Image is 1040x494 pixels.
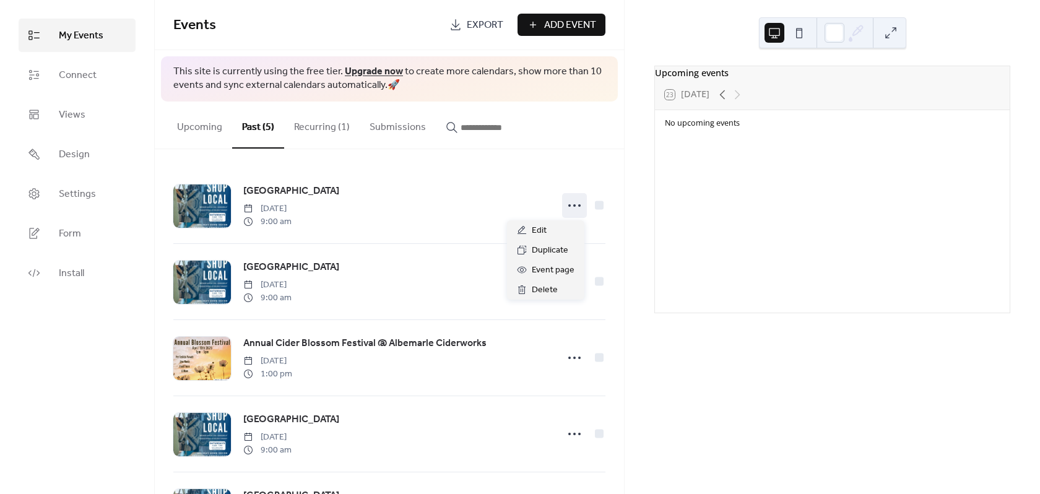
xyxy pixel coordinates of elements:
[243,279,292,292] span: [DATE]
[59,187,96,202] span: Settings
[243,183,339,199] a: [GEOGRAPHIC_DATA]
[243,215,292,228] span: 9:00 am
[19,217,136,250] a: Form
[243,431,292,444] span: [DATE]
[19,256,136,290] a: Install
[59,147,90,162] span: Design
[173,65,605,93] span: This site is currently using the free tier. to create more calendars, show more than 10 events an...
[243,336,487,352] a: Annual Cider Blossom Festival @ Albemarle Ciderworks
[532,283,558,298] span: Delete
[173,12,216,39] span: Events
[345,62,403,81] a: Upgrade now
[243,412,339,428] a: [GEOGRAPHIC_DATA]
[19,137,136,171] a: Design
[243,355,292,368] span: [DATE]
[518,14,605,36] button: Add Event
[243,259,339,275] a: [GEOGRAPHIC_DATA]
[19,98,136,131] a: Views
[243,368,292,381] span: 1:00 pm
[59,108,85,123] span: Views
[167,102,232,147] button: Upcoming
[655,66,1010,80] div: Upcoming events
[243,444,292,457] span: 9:00 am
[532,243,568,258] span: Duplicate
[243,202,292,215] span: [DATE]
[243,260,339,275] span: [GEOGRAPHIC_DATA]
[59,227,81,241] span: Form
[243,292,292,305] span: 9:00 am
[284,102,360,147] button: Recurring (1)
[19,58,136,92] a: Connect
[59,28,103,43] span: My Events
[532,263,574,278] span: Event page
[440,14,513,36] a: Export
[665,118,1000,129] div: No upcoming events
[59,68,97,83] span: Connect
[243,184,339,199] span: [GEOGRAPHIC_DATA]
[59,266,84,281] span: Install
[243,336,487,351] span: Annual Cider Blossom Festival @ Albemarle Ciderworks
[467,18,503,33] span: Export
[544,18,596,33] span: Add Event
[232,102,284,149] button: Past (5)
[360,102,436,147] button: Submissions
[532,223,547,238] span: Edit
[243,412,339,427] span: [GEOGRAPHIC_DATA]
[19,177,136,210] a: Settings
[19,19,136,52] a: My Events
